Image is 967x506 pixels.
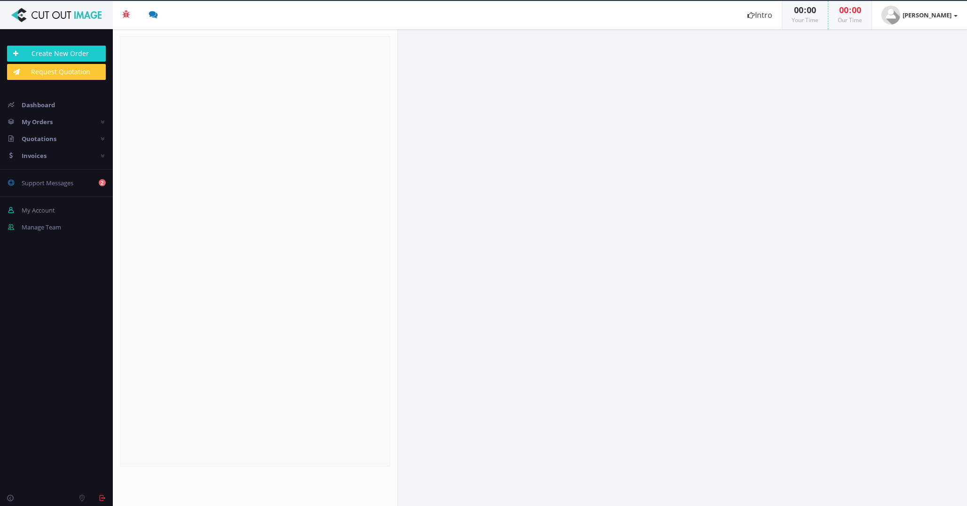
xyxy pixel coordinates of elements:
[22,151,47,160] span: Invoices
[903,11,951,19] strong: [PERSON_NAME]
[99,179,106,186] b: 2
[839,4,849,16] span: 00
[881,6,900,24] img: user_default.jpg
[807,4,816,16] span: 00
[7,64,106,80] a: Request Quotation
[22,179,73,187] span: Support Messages
[22,118,53,126] span: My Orders
[872,1,967,29] a: [PERSON_NAME]
[7,46,106,62] a: Create New Order
[22,134,56,143] span: Quotations
[22,101,55,109] span: Dashboard
[22,206,55,214] span: My Account
[838,16,862,24] small: Our Time
[792,16,818,24] small: Your Time
[22,223,61,231] span: Manage Team
[738,1,782,29] a: Intro
[849,4,852,16] span: :
[852,4,861,16] span: 00
[803,4,807,16] span: :
[7,8,106,22] img: Cut Out Image
[794,4,803,16] span: 00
